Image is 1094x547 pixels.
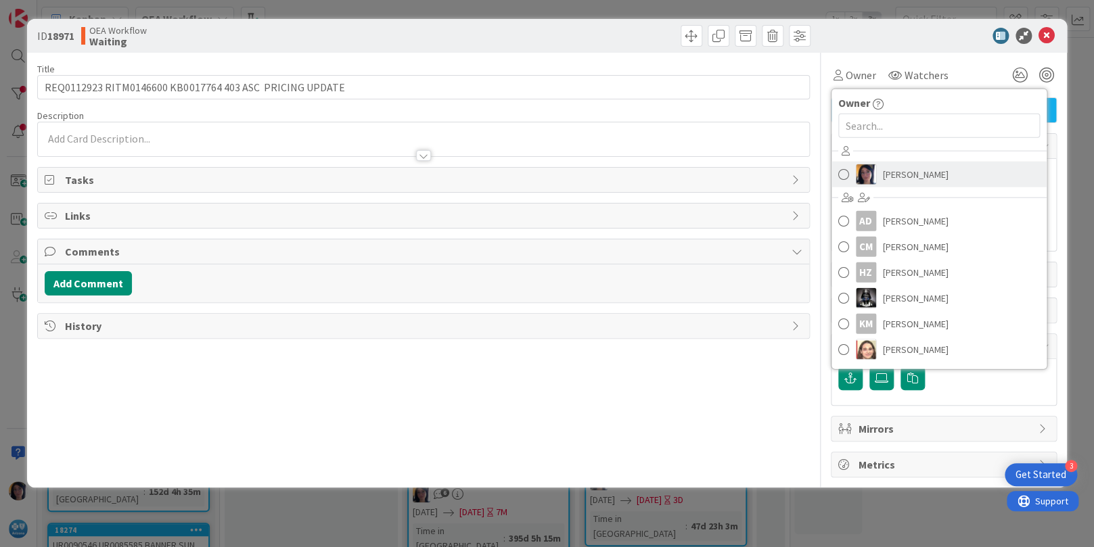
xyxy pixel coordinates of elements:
[37,75,809,99] input: type card name here...
[1065,460,1077,472] div: 3
[846,67,876,83] span: Owner
[856,211,876,231] div: AD
[856,164,876,185] img: TC
[883,339,949,360] span: [PERSON_NAME]
[883,211,949,231] span: [PERSON_NAME]
[831,337,1047,362] a: LT[PERSON_NAME]
[883,237,949,257] span: [PERSON_NAME]
[856,262,876,283] div: HZ
[883,314,949,334] span: [PERSON_NAME]
[37,63,55,75] label: Title
[859,421,1032,437] span: Mirrors
[831,234,1047,260] a: CM[PERSON_NAME]
[838,95,870,111] span: Owner
[856,314,876,334] div: KM
[37,110,84,122] span: Description
[856,288,876,308] img: KG
[831,362,1047,388] a: ME[PERSON_NAME]
[89,36,147,47] b: Waiting
[65,243,784,260] span: Comments
[856,339,876,360] img: LT
[45,271,132,295] button: Add Comment
[883,164,949,185] span: [PERSON_NAME]
[89,25,147,36] span: OEA Workflow
[1016,468,1066,481] div: Get Started
[856,237,876,257] div: CM
[905,67,949,83] span: Watchers
[65,172,784,188] span: Tasks
[883,288,949,308] span: [PERSON_NAME]
[831,162,1047,187] a: TC[PERSON_NAME]
[65,208,784,224] span: Links
[883,262,949,283] span: [PERSON_NAME]
[1005,463,1077,486] div: Open Get Started checklist, remaining modules: 3
[838,114,1040,138] input: Search...
[28,2,62,18] span: Support
[37,28,74,44] span: ID
[65,318,784,334] span: History
[831,260,1047,285] a: HZ[PERSON_NAME]
[859,456,1032,473] span: Metrics
[47,29,74,43] b: 18971
[831,208,1047,234] a: AD[PERSON_NAME]
[831,311,1047,337] a: KM[PERSON_NAME]
[831,285,1047,311] a: KG[PERSON_NAME]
